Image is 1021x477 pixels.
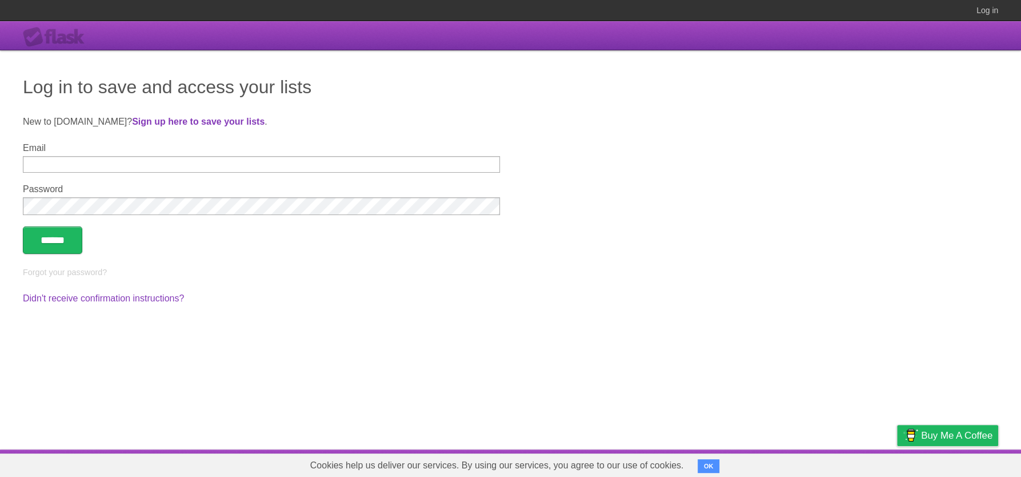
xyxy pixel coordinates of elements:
span: Cookies help us deliver our services. By using our services, you agree to our use of cookies. [299,454,695,477]
a: Developers [783,452,829,474]
label: Password [23,184,500,194]
p: New to [DOMAIN_NAME]? . [23,115,998,129]
h1: Log in to save and access your lists [23,73,998,101]
div: Flask [23,27,91,47]
a: Didn't receive confirmation instructions? [23,293,184,303]
label: Email [23,143,500,153]
a: Suggest a feature [926,452,998,474]
a: Sign up here to save your lists [132,117,265,126]
a: Buy me a coffee [897,425,998,446]
button: OK [698,459,720,473]
a: Privacy [882,452,912,474]
img: Buy me a coffee [903,426,918,445]
a: About [745,452,769,474]
a: Terms [843,452,868,474]
span: Buy me a coffee [921,426,992,446]
a: Forgot your password? [23,268,107,277]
